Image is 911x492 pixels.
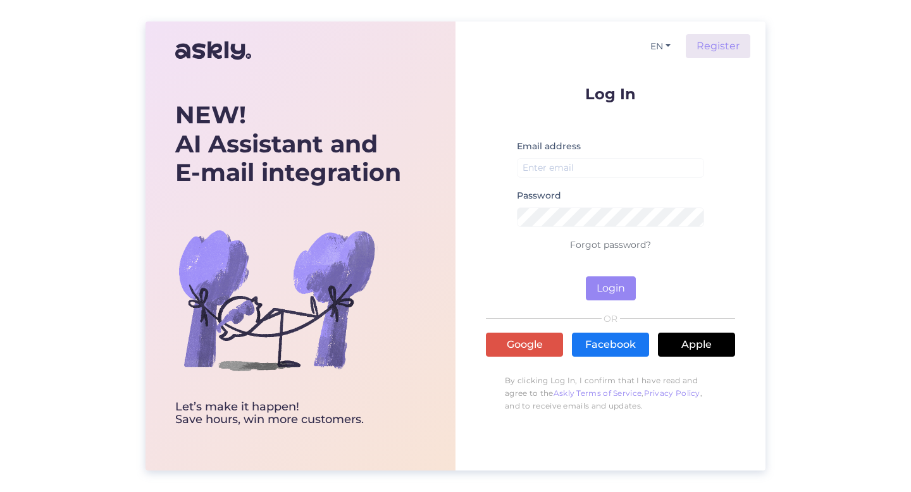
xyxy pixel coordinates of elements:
[658,333,735,357] a: Apple
[645,37,676,56] button: EN
[572,333,649,357] a: Facebook
[570,239,651,250] a: Forgot password?
[517,189,561,202] label: Password
[175,199,378,401] img: bg-askly
[686,34,750,58] a: Register
[517,140,581,153] label: Email address
[586,276,636,300] button: Login
[602,314,620,323] span: OR
[175,401,401,426] div: Let’s make it happen! Save hours, win more customers.
[486,368,735,419] p: By clicking Log In, I confirm that I have read and agree to the , , and to receive emails and upd...
[554,388,642,398] a: Askly Terms of Service
[486,86,735,102] p: Log In
[486,333,563,357] a: Google
[517,158,704,178] input: Enter email
[175,35,251,66] img: Askly
[175,100,246,130] b: NEW!
[644,388,700,398] a: Privacy Policy
[175,101,401,187] div: AI Assistant and E-mail integration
